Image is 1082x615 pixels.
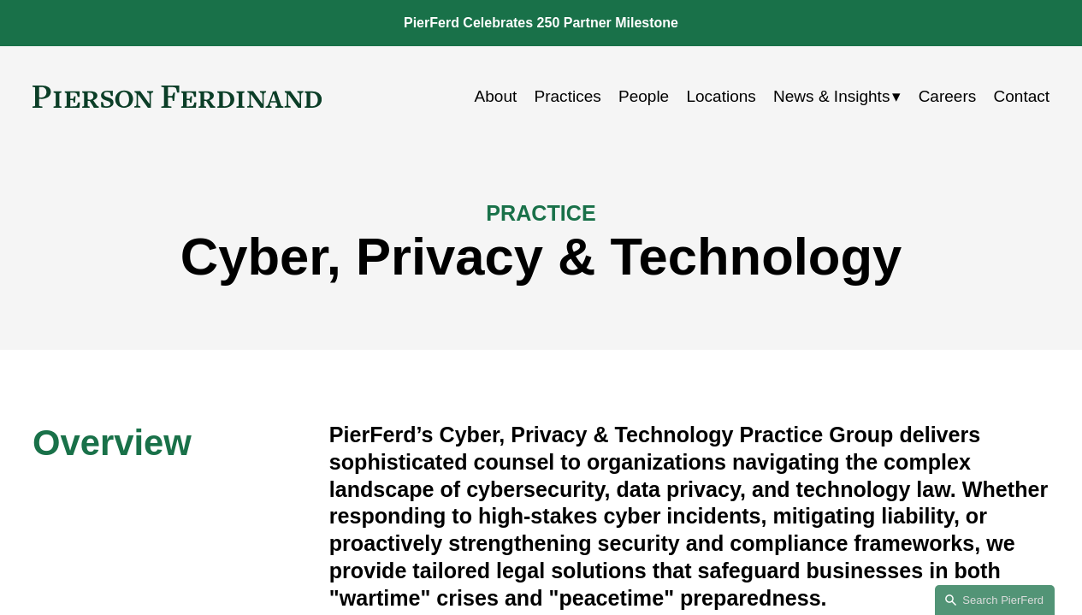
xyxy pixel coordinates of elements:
a: Careers [919,80,977,113]
h1: Cyber, Privacy & Technology [33,227,1049,287]
a: Contact [994,80,1050,113]
a: People [618,80,669,113]
h4: PierFerd’s Cyber, Privacy & Technology Practice Group delivers sophisticated counsel to organizat... [329,422,1049,612]
span: Overview [33,423,192,463]
a: Search this site [935,585,1055,615]
span: PRACTICE [486,201,595,225]
a: About [475,80,517,113]
a: folder dropdown [773,80,901,113]
span: News & Insights [773,82,890,111]
a: Practices [535,80,601,113]
a: Locations [686,80,755,113]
